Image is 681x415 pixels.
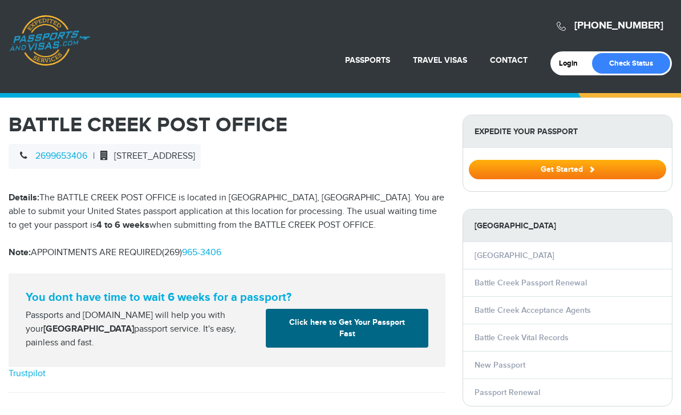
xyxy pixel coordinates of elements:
[9,246,445,260] p: APPOINTMENTS ARE REQUIRED(269)
[9,115,445,135] h1: BATTLE CREEK POST OFFICE
[469,160,666,179] button: Get Started
[475,278,587,288] a: Battle Creek Passport Renewal
[96,220,149,231] strong: 4 to 6 weeks
[266,309,428,348] a: Click here to Get Your Passport Fast
[9,192,39,203] strong: Details:
[182,247,221,258] a: 965-3406
[95,151,195,162] span: [STREET_ADDRESS]
[559,59,586,68] a: Login
[592,53,670,74] a: Check Status
[475,360,525,370] a: New Passport
[345,55,390,65] a: Passports
[490,55,528,65] a: Contact
[9,191,445,232] p: The BATTLE CREEK POST OFFICE is located in [GEOGRAPHIC_DATA], [GEOGRAPHIC_DATA]. You are able to ...
[463,115,672,148] strong: Expedite Your Passport
[35,151,87,162] a: 2699653406
[469,164,666,174] a: Get Started
[9,15,90,66] a: Passports & [DOMAIN_NAME]
[475,333,569,343] a: Battle Creek Vital Records
[574,19,663,32] a: [PHONE_NUMBER]
[21,309,261,350] div: Passports and [DOMAIN_NAME] will help you with your passport service. It's easy, painless and fast.
[463,209,672,242] strong: [GEOGRAPHIC_DATA]
[9,247,31,258] strong: Note:
[9,368,46,379] a: Trustpilot
[43,324,134,335] strong: [GEOGRAPHIC_DATA]
[9,144,201,169] div: |
[413,55,467,65] a: Travel Visas
[475,251,554,260] a: [GEOGRAPHIC_DATA]
[475,305,591,315] a: Battle Creek Acceptance Agents
[475,388,540,397] a: Passport Renewal
[26,291,428,304] strong: You dont have time to wait 6 weeks for a passport?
